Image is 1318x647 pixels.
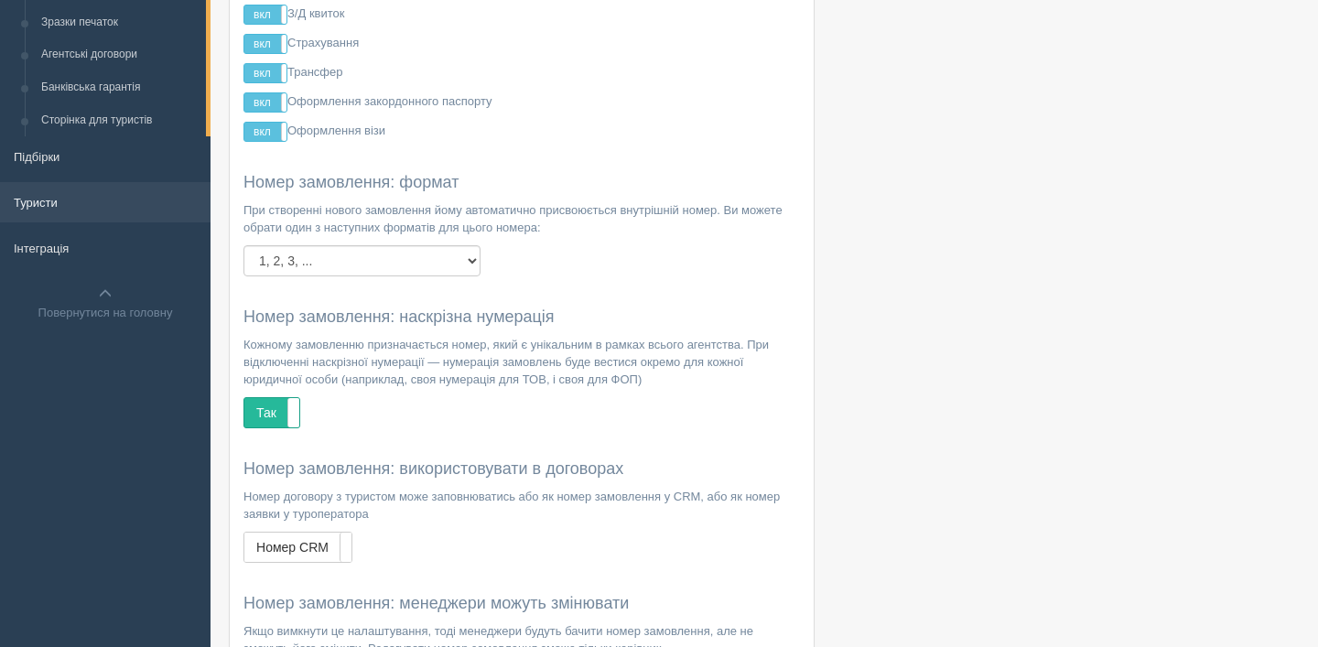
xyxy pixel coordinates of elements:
[243,201,800,236] p: При створенні нового замовлення йому автоматично присвоюється внутрішній номер. Ви можете обрати ...
[244,64,286,82] label: вкл
[243,488,800,523] p: Номер договору з туристом може заповнюватись або як номер замовлення у CRM, або як номер заявки у...
[243,63,800,83] p: Трансфер
[243,336,800,388] p: Кожному замовленню призначається номер, який є унікальним в рамках всього агентства. При відключе...
[243,174,800,192] h4: Номер замовлення: формат
[243,595,800,613] h4: Номер замовлення: менеджери можуть змінювати
[244,398,299,427] label: Так
[244,533,351,562] label: Номер CRM
[244,35,286,53] label: вкл
[243,92,800,113] p: Оформлення закордонного паспорту
[244,5,286,24] label: вкл
[243,308,800,327] h4: Номер замовлення: наскрізна нумерація
[243,34,800,54] p: Страхування
[33,6,206,39] a: Зразки печаток
[243,122,800,142] p: Оформлення візи
[33,71,206,104] a: Банківська гарантія
[33,38,206,71] a: Агентські договори
[244,123,286,141] label: вкл
[33,104,206,137] a: Сторінка для туристів
[244,93,286,112] label: вкл
[243,460,800,479] h4: Номер замовлення: використовувати в договорах
[243,5,800,25] p: З/Д квиток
